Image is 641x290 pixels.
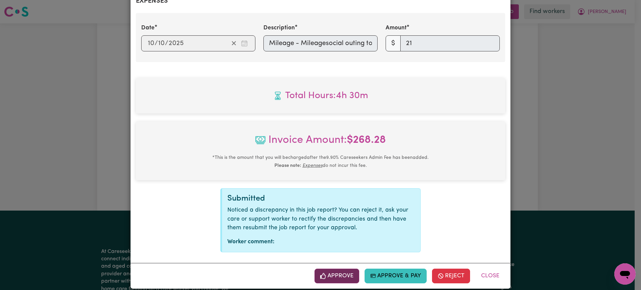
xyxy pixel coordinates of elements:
button: Reject [432,269,470,283]
span: / [165,40,168,47]
label: Amount [386,24,407,32]
input: ---- [168,38,184,48]
label: Date [141,24,155,32]
b: $ 268.28 [347,135,386,146]
span: Invoice Amount: [141,132,500,154]
input: Mileage - Mileagesocial outing to shops and movies Macquarie [263,35,378,51]
span: $ [386,35,401,51]
button: Approve [314,269,359,283]
input: -- [148,38,155,48]
span: Submitted [227,195,265,203]
button: Approve & Pay [365,269,427,283]
input: -- [158,38,165,48]
span: / [155,40,158,47]
u: Expenses [302,163,323,168]
label: Description [263,24,295,32]
button: Close [475,269,505,283]
span: Total hours worked: 4 hours 30 minutes [141,89,500,103]
iframe: Button to launch messaging window [614,263,636,285]
strong: Worker comment: [227,239,274,245]
b: Please note: [274,163,301,168]
button: Enter the date of expense [239,38,250,48]
p: Noticed a discrepancy in this job report? You can reject it, ask your care or support worker to r... [227,206,415,232]
button: Clear date [229,38,239,48]
small: This is the amount that you will be charged after the 9.90 % Careseekers Admin Fee has been added... [212,155,429,168]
